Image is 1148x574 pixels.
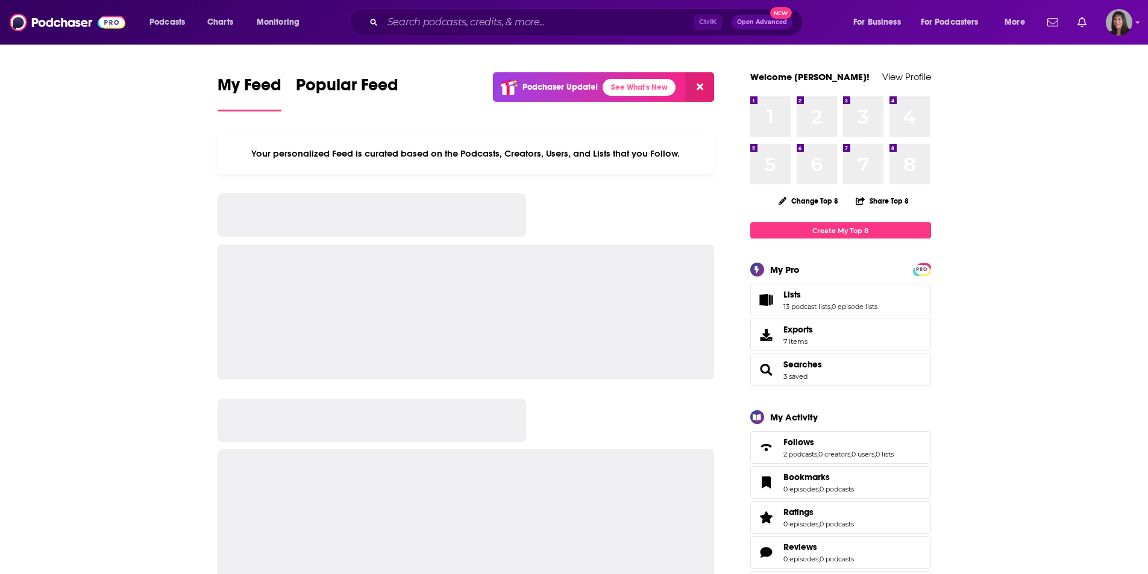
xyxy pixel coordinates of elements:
[750,222,931,239] a: Create My Top 8
[783,289,877,300] a: Lists
[820,555,854,563] a: 0 podcasts
[783,437,894,448] a: Follows
[818,520,820,528] span: ,
[783,472,830,482] span: Bookmarks
[783,359,822,370] a: Searches
[830,302,832,311] span: ,
[694,14,722,30] span: Ctrl K
[1106,9,1132,36] img: User Profile
[771,193,846,208] button: Change Top 8
[141,13,201,32] button: open menu
[874,450,876,458] span: ,
[750,284,931,316] span: Lists
[750,536,931,569] span: Reviews
[199,13,240,32] a: Charts
[1005,14,1025,31] span: More
[818,555,820,563] span: ,
[845,13,916,32] button: open menu
[296,75,398,111] a: Popular Feed
[750,466,931,499] span: Bookmarks
[783,541,817,552] span: Reviews
[218,133,715,174] div: Your personalized Feed is curated based on the Podcasts, Creators, Users, and Lists that you Follow.
[1073,12,1091,33] a: Show notifications dropdown
[996,13,1040,32] button: open menu
[915,264,929,273] a: PRO
[754,474,779,491] a: Bookmarks
[783,337,813,346] span: 7 items
[852,450,874,458] a: 0 users
[522,82,598,92] p: Podchaser Update!
[248,13,315,32] button: open menu
[207,14,233,31] span: Charts
[913,13,996,32] button: open menu
[218,75,281,111] a: My Feed
[754,509,779,526] a: Ratings
[783,472,854,482] a: Bookmarks
[850,450,852,458] span: ,
[218,75,281,102] span: My Feed
[257,14,300,31] span: Monitoring
[882,71,931,83] a: View Profile
[783,289,801,300] span: Lists
[853,14,901,31] span: For Business
[1106,9,1132,36] span: Logged in as jenstrohm
[770,411,818,423] div: My Activity
[876,450,894,458] a: 0 lists
[783,437,814,448] span: Follows
[783,507,854,517] a: Ratings
[361,8,814,36] div: Search podcasts, credits, & more...
[783,541,854,552] a: Reviews
[818,485,820,493] span: ,
[732,15,792,30] button: Open AdvancedNew
[818,450,850,458] a: 0 creators
[770,7,792,19] span: New
[915,265,929,274] span: PRO
[783,555,818,563] a: 0 episodes
[832,302,877,311] a: 0 episode lists
[783,324,813,335] span: Exports
[855,189,909,213] button: Share Top 8
[783,520,818,528] a: 0 episodes
[783,507,814,517] span: Ratings
[783,372,808,381] a: 3 saved
[783,450,817,458] a: 2 podcasts
[750,431,931,464] span: Follows
[750,354,931,386] span: Searches
[820,520,854,528] a: 0 podcasts
[383,13,694,32] input: Search podcasts, credits, & more...
[750,319,931,351] a: Exports
[1043,12,1063,33] a: Show notifications dropdown
[783,485,818,493] a: 0 episodes
[754,361,779,378] a: Searches
[10,11,125,34] img: Podchaser - Follow, Share and Rate Podcasts
[817,450,818,458] span: ,
[820,485,854,493] a: 0 podcasts
[754,326,779,343] span: Exports
[296,75,398,102] span: Popular Feed
[750,501,931,534] span: Ratings
[754,292,779,308] a: Lists
[783,302,830,311] a: 13 podcast lists
[737,19,787,25] span: Open Advanced
[921,14,979,31] span: For Podcasters
[750,71,870,83] a: Welcome [PERSON_NAME]!
[770,264,800,275] div: My Pro
[149,14,185,31] span: Podcasts
[1106,9,1132,36] button: Show profile menu
[603,79,676,96] a: See What's New
[754,544,779,561] a: Reviews
[754,439,779,456] a: Follows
